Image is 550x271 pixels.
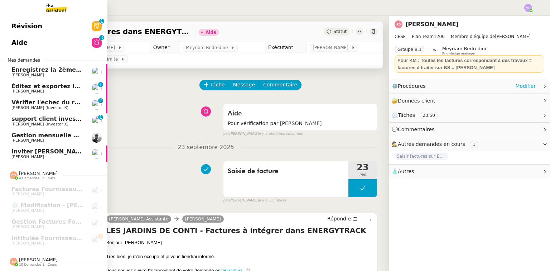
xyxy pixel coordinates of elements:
span: 23 [348,163,377,172]
span: Autres demandes en cours [398,141,465,147]
div: ⏲️Tâches 23:50 [389,108,550,122]
span: Intitulée fournisseur Céramiques [PERSON_NAME] [11,235,174,242]
span: support client investorX [11,115,90,122]
span: Gestion mensuelle NDF et indemnités kilométriques - septembre 2025 [11,132,239,139]
span: [PERSON_NAME] [11,73,44,77]
span: Plan Team [412,34,434,39]
span: Révision [11,21,42,32]
span: Commentaires [398,127,434,132]
img: users%2F9mvJqJUvllffspLsQzytnd0Nt4c2%2Favatar%2F82da88e3-d90d-4e39-b37d-dcb7941179ae [92,186,102,196]
div: ⚙️Procédures Modifier [389,79,550,93]
span: 23 septembre 2025 [172,143,240,152]
div: 🕵️Autres demandes en cours 1 [389,137,550,151]
span: Aide [228,110,242,117]
img: svg [10,258,18,266]
span: Pour vérification par [PERSON_NAME] [228,119,373,128]
span: [PERSON_NAME] [11,241,44,246]
span: Éditez et exportez le compte rendu sur Noota [11,83,159,90]
span: [PERSON_NAME] (Investor X) [11,105,68,110]
nz-badge-sup: 1 [98,115,103,120]
h4: LES JARDINS DE CONTI - Factures à intégrer dans ENERGYTRACK [106,225,374,236]
span: [PERSON_NAME] [11,89,44,94]
span: Factures fournisseurs règlement par prélèvement, CB et espèces via Pennylane - septembre 2025 [11,186,333,192]
div: Très bien, je m'en occupe et je vous tiendrai informé. [106,253,374,260]
span: min [348,172,377,178]
span: [PERSON_NAME] [11,154,44,159]
img: users%2FDBF5gIzOT6MfpzgDQC7eMkIK8iA3%2Favatar%2Fd943ca6c-06ba-4e73-906b-d60e05e423d3 [92,84,102,94]
span: & [433,46,436,55]
span: Saisie de facture [228,166,344,177]
span: 💬 [392,127,438,132]
a: [PERSON_NAME] [405,21,459,28]
span: [PERSON_NAME] [313,44,351,51]
span: Saisir factures sur ENERGYTRACK [395,153,448,160]
span: [PERSON_NAME] [19,171,58,176]
img: svg [395,20,402,28]
span: [PERSON_NAME] [11,138,44,143]
span: [PERSON_NAME] [11,224,44,229]
nz-badge-sup: 3 [99,35,104,40]
strong: Pour KM : Toutes les factures correspondant à des travaux = factures à traiter sur BS = [PERSON_N... [397,58,532,70]
small: [PERSON_NAME] [223,198,286,204]
span: ⚙️ [392,82,429,90]
span: Tâche [210,81,225,89]
span: Mes demandes [3,57,44,64]
span: il y a quelques secondes [259,131,303,137]
span: il y a 12 heures [259,198,286,204]
a: Modifier [515,82,536,90]
img: users%2FUWPTPKITw0gpiMilXqRXG5g9gXH3%2Favatar%2F405ab820-17f5-49fd-8f81-080694535f4d [92,100,102,110]
div: Bonjour [PERSON_NAME] [106,239,374,246]
span: ⚙️ Modification - [PERSON_NAME] et suivi des devis sur Energy Track [11,202,237,209]
span: Commentaire [263,81,297,89]
p: 3 [100,35,103,42]
span: [PERSON_NAME] [395,33,544,40]
span: Autres [398,168,414,174]
button: Répondre [325,215,360,223]
div: 🔐Données client [389,94,550,108]
nz-tag: 23:50 [420,112,438,119]
span: Knowledge manager [442,52,476,56]
div: 💬Commentaires [389,123,550,137]
span: Message [233,81,255,89]
button: Commentaire [259,80,301,90]
span: CESE [395,34,406,39]
img: svg [524,4,532,12]
span: Données client [398,98,435,104]
nz-tag: 1 [470,141,478,148]
span: Procédures [398,83,426,89]
span: 4 demandes en cours [19,176,55,180]
nz-badge-sup: 2 [98,98,103,103]
p: 1 [99,82,102,89]
nz-badge-sup: 1 [98,82,103,87]
span: Meyriam Bedredine [186,44,231,51]
img: users%2FDBF5gIzOT6MfpzgDQC7eMkIK8iA3%2Favatar%2Fd943ca6c-06ba-4e73-906b-d60e05e423d3 [92,149,102,159]
span: [PERSON_NAME] [11,208,44,213]
p: 1 [100,19,103,25]
button: Tâche [199,80,229,90]
span: Enregistrez la 2ème partie du compte-rendu [11,66,155,73]
span: Gestion factures fournisseurs (virement) via [GEOGRAPHIC_DATA]- [DATE] [11,218,254,225]
p: 1 [99,115,102,121]
img: svg [10,171,18,179]
span: Intégrer les factures dans ENERGYTRACK [37,28,193,35]
img: users%2F9mvJqJUvllffspLsQzytnd0Nt4c2%2Favatar%2F82da88e3-d90d-4e39-b37d-dcb7941179ae [92,219,102,229]
button: Message [229,80,259,90]
span: Aide [11,37,28,48]
div: 🧴Autres [389,165,550,179]
span: Meyriam Bedredine [442,46,488,51]
a: [PERSON_NAME] [182,216,224,222]
span: Inviter [PERSON_NAME] à l'événement 2025 [11,148,154,155]
nz-badge-sup: 1 [99,19,104,24]
span: [PERSON_NAME] [11,192,44,196]
img: users%2F9mvJqJUvllffspLsQzytnd0Nt4c2%2Favatar%2F82da88e3-d90d-4e39-b37d-dcb7941179ae [92,235,102,245]
img: users%2FDBF5gIzOT6MfpzgDQC7eMkIK8iA3%2Favatar%2Fd943ca6c-06ba-4e73-906b-d60e05e423d3 [92,67,102,77]
img: users%2FUWPTPKITw0gpiMilXqRXG5g9gXH3%2Favatar%2F405ab820-17f5-49fd-8f81-080694535f4d [92,116,102,126]
small: [PERSON_NAME] [223,131,303,137]
span: par [223,198,229,204]
span: [PERSON_NAME] (Investor X) [11,122,68,127]
div: Aide [206,30,216,34]
app-user-label: Knowledge manager [442,46,488,55]
nz-tag: Groupe B.1 [395,46,424,53]
span: Tâches [398,112,415,118]
span: ⏲️ [392,112,444,118]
